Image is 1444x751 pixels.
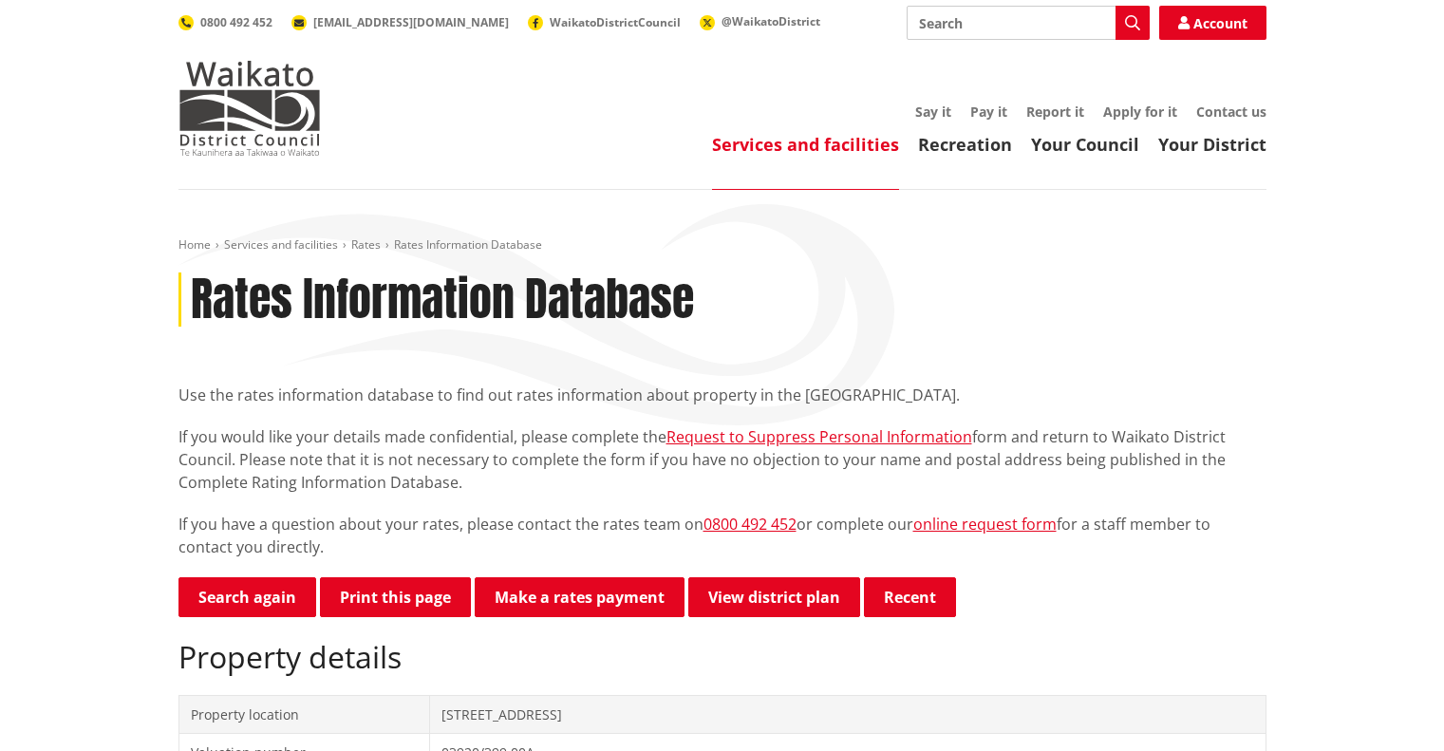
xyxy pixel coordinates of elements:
a: Pay it [970,103,1007,121]
a: Search again [178,577,316,617]
td: Property location [178,695,429,734]
p: Use the rates information database to find out rates information about property in the [GEOGRAPHI... [178,384,1266,406]
button: Recent [864,577,956,617]
span: WaikatoDistrictCouncil [550,14,681,30]
a: Home [178,236,211,253]
a: [EMAIL_ADDRESS][DOMAIN_NAME] [291,14,509,30]
a: Your District [1158,133,1266,156]
nav: breadcrumb [178,237,1266,253]
span: [EMAIL_ADDRESS][DOMAIN_NAME] [313,14,509,30]
h2: Property details [178,639,1266,675]
p: If you have a question about your rates, please contact the rates team on or complete our for a s... [178,513,1266,558]
input: Search input [907,6,1150,40]
a: Your Council [1031,133,1139,156]
a: Report it [1026,103,1084,121]
a: Contact us [1196,103,1266,121]
a: Services and facilities [712,133,899,156]
h1: Rates Information Database [191,272,694,328]
p: If you would like your details made confidential, please complete the form and return to Waikato ... [178,425,1266,494]
a: 0800 492 452 [703,514,797,535]
td: [STREET_ADDRESS] [429,695,1266,734]
a: Make a rates payment [475,577,684,617]
a: Account [1159,6,1266,40]
button: Print this page [320,577,471,617]
a: WaikatoDistrictCouncil [528,14,681,30]
a: Say it [915,103,951,121]
a: 0800 492 452 [178,14,272,30]
span: @WaikatoDistrict [722,13,820,29]
a: Services and facilities [224,236,338,253]
img: Waikato District Council - Te Kaunihera aa Takiwaa o Waikato [178,61,321,156]
span: Rates Information Database [394,236,542,253]
a: online request form [913,514,1057,535]
a: @WaikatoDistrict [700,13,820,29]
a: Rates [351,236,381,253]
a: Recreation [918,133,1012,156]
a: View district plan [688,577,860,617]
a: Apply for it [1103,103,1177,121]
span: 0800 492 452 [200,14,272,30]
a: Request to Suppress Personal Information [666,426,972,447]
